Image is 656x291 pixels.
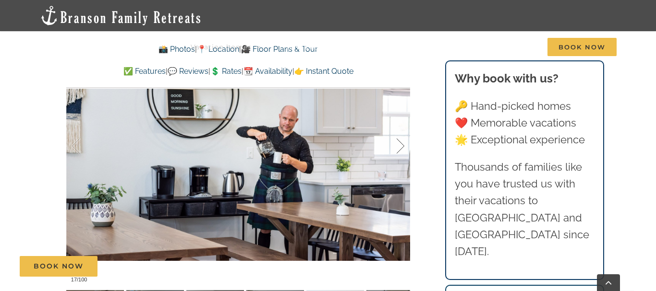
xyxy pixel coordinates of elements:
a: Things to do [282,31,340,62]
h3: Why book with us? [455,70,595,87]
a: Vacation homes [191,31,261,62]
a: ✅ Features [123,67,166,76]
a: 💲 Rates [210,67,242,76]
span: About [442,44,465,50]
span: Vacation homes [191,44,252,50]
p: Thousands of families like you have trusted us with their vacations to [GEOGRAPHIC_DATA] and [GEO... [455,159,595,260]
img: Branson Family Retreats Logo [39,5,202,26]
a: Contact [496,31,526,62]
a: 👉 Instant Quote [294,67,353,76]
a: 💬 Reviews [168,67,208,76]
span: Book Now [34,262,84,270]
span: Things to do [282,44,330,50]
span: Contact [496,44,526,50]
a: Book Now [20,256,97,277]
p: 🔑 Hand-picked homes ❤️ Memorable vacations 🌟 Exceptional experience [455,98,595,149]
span: Deals & More [361,44,411,50]
a: Deals & More [361,31,420,62]
span: Book Now [547,38,617,56]
p: | | | | [66,65,410,78]
a: About [442,31,474,62]
nav: Main Menu Sticky [191,31,617,62]
a: 📆 Availability [243,67,292,76]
